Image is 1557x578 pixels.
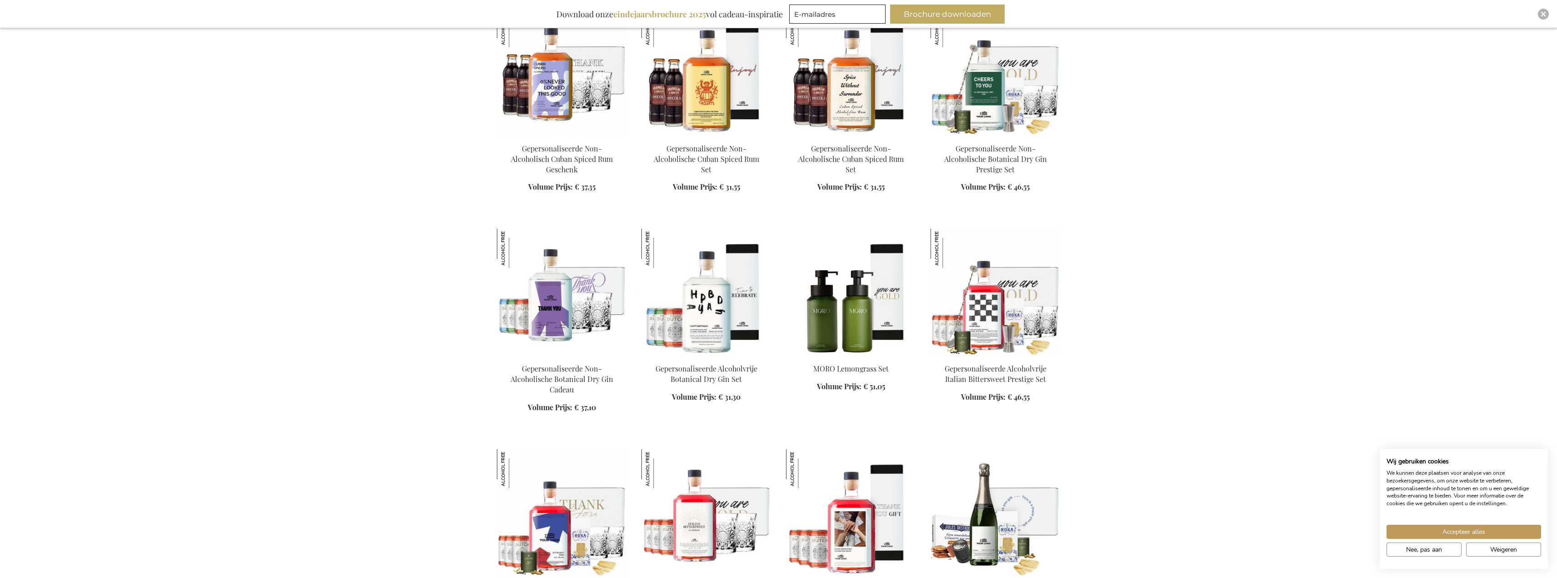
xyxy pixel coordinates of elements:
a: Gepersonaliseerde Alcoholvrije Italian Bittersweet Prestige Set [945,364,1046,384]
img: Personalised Non-Alcoholic Cuban Spiced Rum Gift [497,8,627,136]
a: MORO Lemongrass Set [813,364,889,373]
img: Personalised Non-Alcoholic Italian Bittersweet Gift [641,449,771,577]
span: Volume Prijs: [528,182,573,191]
a: Volume Prijs: € 51,05 [817,382,885,392]
img: Gepersonaliseerd Alcoholvrije Italian Bittersweet Cadeauset [641,449,681,488]
img: Gepersonaliseerde Alcoholvrije Italian Bittersweet Prestige Set [931,229,1061,356]
a: Personalised Non-Alcoholic Botanical Dry Gin Gift Gepersonaliseerde Non-Alcoholische Botanical Dr... [497,352,627,361]
a: Gepersonaliseerde Non-Alcoholische Cuban Spiced Rum Set [654,144,759,174]
img: Gepersonaliseerde Alcoholvrije Italian Bittersweet Premium Set [497,449,536,488]
img: Gepersonaliseerde Alcoholvrije Italian Bittersweet Prestige Set [931,229,970,268]
img: The Premium Bubbles & Bites Set [931,449,1061,577]
b: eindejaarsbrochure 2025 [613,9,706,20]
a: Volume Prijs: € 31,30 [672,392,741,402]
a: Personalised Non-Alcoholic Cuban Spiced Rum Set Gepersonaliseerde Non-Alcoholische Cuban Spiced R... [641,132,771,141]
button: Accepteer alle cookies [1387,525,1541,539]
p: We kunnen deze plaatsen voor analyse van onze bezoekersgegevens, om onze website te verbeteren, g... [1387,469,1541,508]
a: Volume Prijs: € 37,10 [528,402,596,413]
span: Accepteer alles [1442,527,1485,537]
a: Gepersonaliseerde Alcoholvrije Italian Bittersweet Prestige Set Gepersonaliseerde Alcoholvrije It... [931,352,1061,361]
div: Close [1538,9,1549,20]
span: € 46,55 [1007,182,1030,191]
button: Pas cookie voorkeuren aan [1387,543,1462,557]
a: Volume Prijs: € 46,55 [961,182,1030,192]
img: Gepersonaliseerde Non-Alcoholische Cuban Spiced Rum Set [786,8,916,136]
span: Volume Prijs: [672,392,716,402]
img: Personalised Non-Alcoholic Italian Bittersweet Set [786,449,916,577]
a: Gepersonaliseerde Alcoholvrije Botanical Dry Gin Set [656,364,757,384]
img: Gepersonaliseerde Alcoholvrije Italian Bittersweet Set [786,449,825,488]
span: Nee, pas aan [1406,545,1442,554]
a: Personalised Non-Alcoholic Botanical Dry Gin Prestige Set Gepersonaliseerde Non-Alcoholische Bota... [931,132,1061,141]
img: Personalised Non-Alcoholic Botanical Dry Gin Prestige Set [931,8,1061,136]
button: Brochure downloaden [890,5,1005,24]
span: Volume Prijs: [961,182,1006,191]
span: Weigeren [1490,545,1517,554]
a: Volume Prijs: € 46,55 [961,392,1030,402]
button: Alle cookies weigeren [1466,543,1541,557]
img: Personalised Non-Alcoholic Botanical Dry Gin Set [641,229,771,356]
span: € 51,05 [863,382,885,391]
input: E-mailadres [789,5,886,24]
h2: Wij gebruiken cookies [1387,457,1541,466]
span: Volume Prijs: [817,382,861,391]
a: Personalised Non-Alcoholic Botanical Dry Gin Set Gepersonaliseerde Alcoholvrije Botanical Dry Gin... [641,352,771,361]
a: Volume Prijs: € 37,35 [528,182,596,192]
a: Gepersonaliseerde Non-Alcoholische Botanical Dry Gin Prestige Set [944,144,1047,174]
a: Gepersonaliseerde Non-Alcoholische Botanical Dry Gin Cadeau [511,364,613,394]
span: € 37,10 [574,402,596,412]
img: Personalised Non-Alcoholic Cuban Spiced Rum Set [641,8,771,136]
a: Gepersonaliseerde Non-Alcoholisch Cuban Spiced Rum Geschenk [511,144,613,174]
span: € 31,55 [719,182,740,191]
img: Personalised Non-Alcoholic Italian Bittersweet Premium Set [497,449,627,577]
span: Volume Prijs: [528,402,572,412]
img: Gepersonaliseerde Non-Alcoholische Botanical Dry Gin Cadeau [497,229,536,268]
a: MORO Lemongrass Set [786,352,916,361]
form: marketing offers and promotions [789,5,888,26]
img: Personalised Non-Alcoholic Botanical Dry Gin Gift [497,229,627,356]
span: € 31,30 [718,392,741,402]
a: Personalised Non-Alcoholic Cuban Spiced Rum Gift Gepersonaliseerde Non-Alcoholisch Cuban Spiced R... [497,132,627,141]
img: Gepersonaliseerde Alcoholvrije Botanical Dry Gin Set [641,229,681,268]
img: Close [1541,11,1546,17]
div: Download onze vol cadeau-inspiratie [552,5,787,24]
span: Volume Prijs: [673,182,717,191]
img: MORO Lemongrass Set [786,229,916,356]
a: Volume Prijs: € 31,55 [673,182,740,192]
span: Volume Prijs: [961,392,1006,402]
span: € 37,35 [575,182,596,191]
span: € 46,55 [1007,392,1030,402]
